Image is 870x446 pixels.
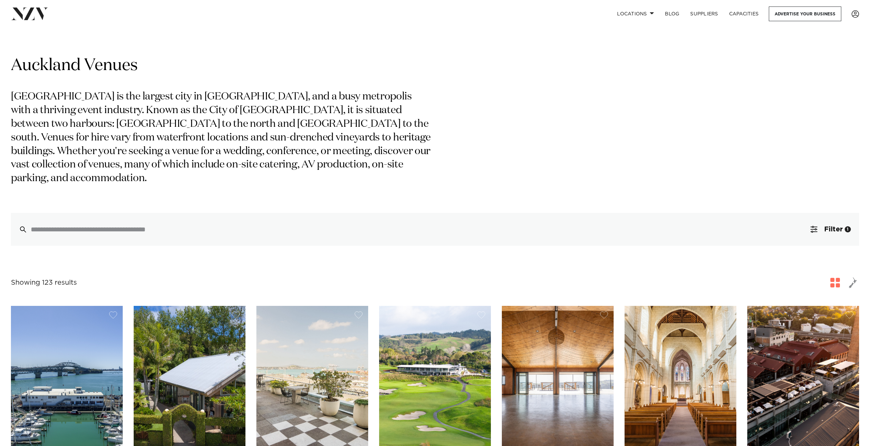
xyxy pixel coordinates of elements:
button: Filter1 [802,213,859,246]
a: Advertise your business [769,6,841,21]
h1: Auckland Venues [11,55,859,77]
div: Showing 123 results [11,278,77,288]
a: BLOG [659,6,685,21]
a: Capacities [724,6,764,21]
span: Filter [824,226,843,233]
a: Locations [612,6,659,21]
img: nzv-logo.png [11,8,48,20]
div: 1 [845,226,851,232]
a: SUPPLIERS [685,6,723,21]
p: [GEOGRAPHIC_DATA] is the largest city in [GEOGRAPHIC_DATA], and a busy metropolis with a thriving... [11,90,433,186]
